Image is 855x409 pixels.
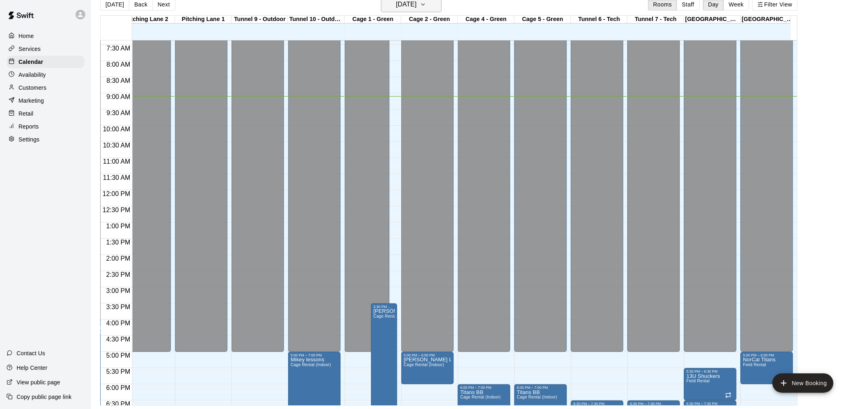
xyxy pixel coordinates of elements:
p: Settings [19,135,40,143]
span: 12:00 PM [101,190,132,197]
span: 3:00 PM [104,287,133,294]
div: 5:00 PM – 6:00 PM: Jalal Lessons [401,352,454,384]
p: Help Center [17,364,47,372]
p: Contact Us [17,349,45,357]
a: Home [6,30,84,42]
span: 6:30 PM [104,401,133,407]
p: View public page [17,378,60,386]
div: 6:30 PM – 7:30 PM [573,402,621,406]
span: 6:00 PM [104,384,133,391]
a: Calendar [6,56,84,68]
div: 5:00 PM – 7:00 PM [291,353,338,357]
div: 6:00 PM – 7:00 PM [517,386,564,390]
div: Tunnel 10 - Outdoor [288,16,345,23]
a: Services [6,43,84,55]
span: 1:30 PM [104,239,133,246]
p: Marketing [19,97,44,105]
a: Marketing [6,95,84,107]
span: Field Rental [687,379,710,383]
div: Tunnel 6 - Tech [571,16,628,23]
div: 5:30 PM – 6:30 PM [687,369,734,373]
div: 6:00 PM – 7:00 PM [460,386,508,390]
p: Home [19,32,34,40]
p: Copy public page link [17,393,72,401]
div: Cage 4 - Green [458,16,514,23]
a: Reports [6,120,84,133]
p: Customers [19,84,46,92]
p: Reports [19,122,39,131]
p: Retail [19,110,34,118]
span: Cage Rental (Indoor) [373,314,414,318]
span: 2:30 PM [104,271,133,278]
p: Availability [19,71,46,79]
span: 2:00 PM [104,255,133,262]
div: Cage 1 - Green [345,16,401,23]
p: Services [19,45,41,53]
div: 5:30 PM – 6:30 PM: 13U Shuckers [684,368,737,401]
div: Tunnel 7 - Tech [628,16,684,23]
span: 8:30 AM [105,77,133,84]
span: 4:00 PM [104,320,133,327]
a: Availability [6,69,84,81]
span: Field Rental [743,363,766,367]
span: 5:30 PM [104,368,133,375]
span: 9:30 AM [105,110,133,116]
span: Cage Rental (Indoor) [404,363,444,367]
span: 1:00 PM [104,223,133,230]
span: 12:30 PM [101,207,132,213]
div: 5:00 PM – 6:00 PM [404,353,451,357]
span: 5:00 PM [104,352,133,359]
span: 7:30 AM [105,45,133,52]
div: 3:30 PM – 8:00 PM [373,305,395,309]
div: Cage 2 - Green [401,16,458,23]
a: Settings [6,133,84,145]
span: Cage Rental (Indoor) [460,395,501,399]
div: 6:30 PM – 7:30 PM [687,402,734,406]
span: Cage Rental (Indoor) [291,363,331,367]
div: Cage 5 - Green [514,16,571,23]
span: 11:30 AM [101,174,133,181]
div: [GEOGRAPHIC_DATA] [684,16,741,23]
p: Calendar [19,58,43,66]
button: add [773,373,834,393]
span: 3:30 PM [104,304,133,310]
div: Pitching Lane 1 [175,16,232,23]
div: [GEOGRAPHIC_DATA] [741,16,797,23]
span: 9:00 AM [105,93,133,100]
span: 11:00 AM [101,158,133,165]
div: Tunnel 9 - Outdoor [232,16,288,23]
div: 6:30 PM – 7:30 PM [630,402,678,406]
span: Cage Rental (Indoor) [517,395,557,399]
span: Recurring event [725,392,732,398]
span: 10:30 AM [101,142,133,149]
div: 5:00 PM – 6:00 PM: NorCal Titans [741,352,793,384]
div: 5:00 PM – 6:00 PM [743,353,791,357]
a: Retail [6,108,84,120]
span: 10:00 AM [101,126,133,133]
span: 8:00 AM [105,61,133,68]
a: Customers [6,82,84,94]
span: 4:30 PM [104,336,133,343]
div: Pitching Lane 2 [118,16,175,23]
